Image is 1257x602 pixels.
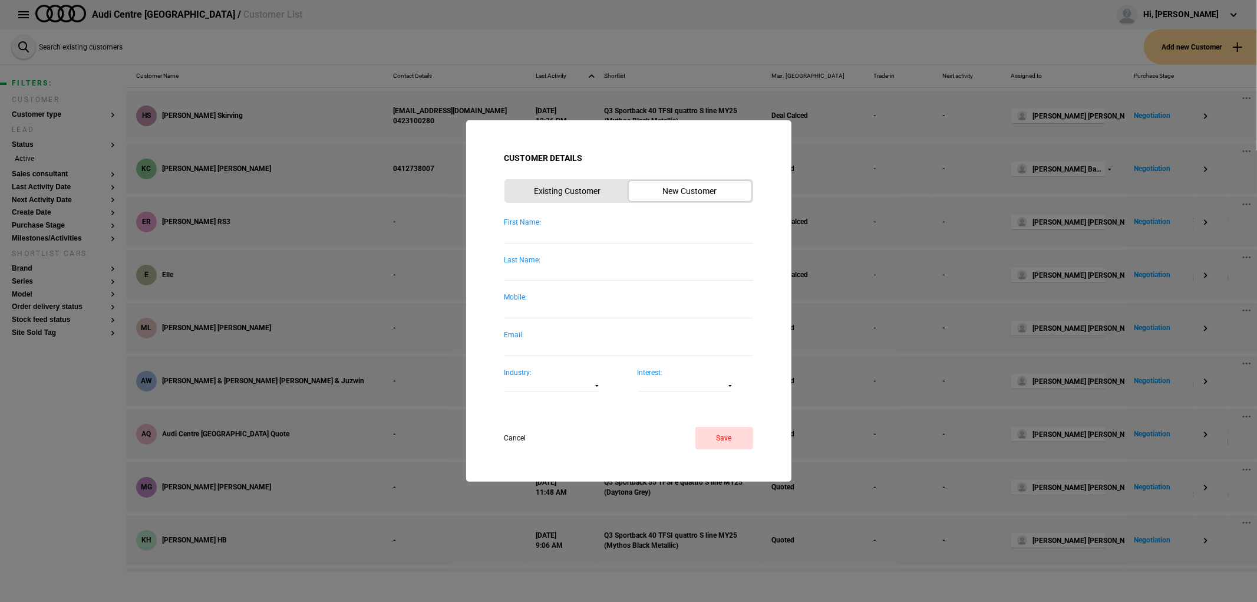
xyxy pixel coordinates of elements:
div: Email: [504,330,753,340]
input: Last Name: [504,265,753,281]
button: New Customer [629,181,751,201]
button: Save [695,427,753,449]
div: Mobile: [504,292,753,302]
div: Interest: [638,368,753,378]
div: Last Name: [504,255,753,265]
div: Industry: [504,368,620,378]
div: First Name: [504,218,753,228]
input: Email: [504,340,753,356]
input: Mobile: [504,302,753,318]
div: Customer Details [504,153,753,165]
button: Industry: [504,378,599,392]
button: Cancel [504,427,547,449]
input: First Name: [504,227,753,243]
button: Interest: [638,378,732,392]
button: Existing Customer [506,181,629,201]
